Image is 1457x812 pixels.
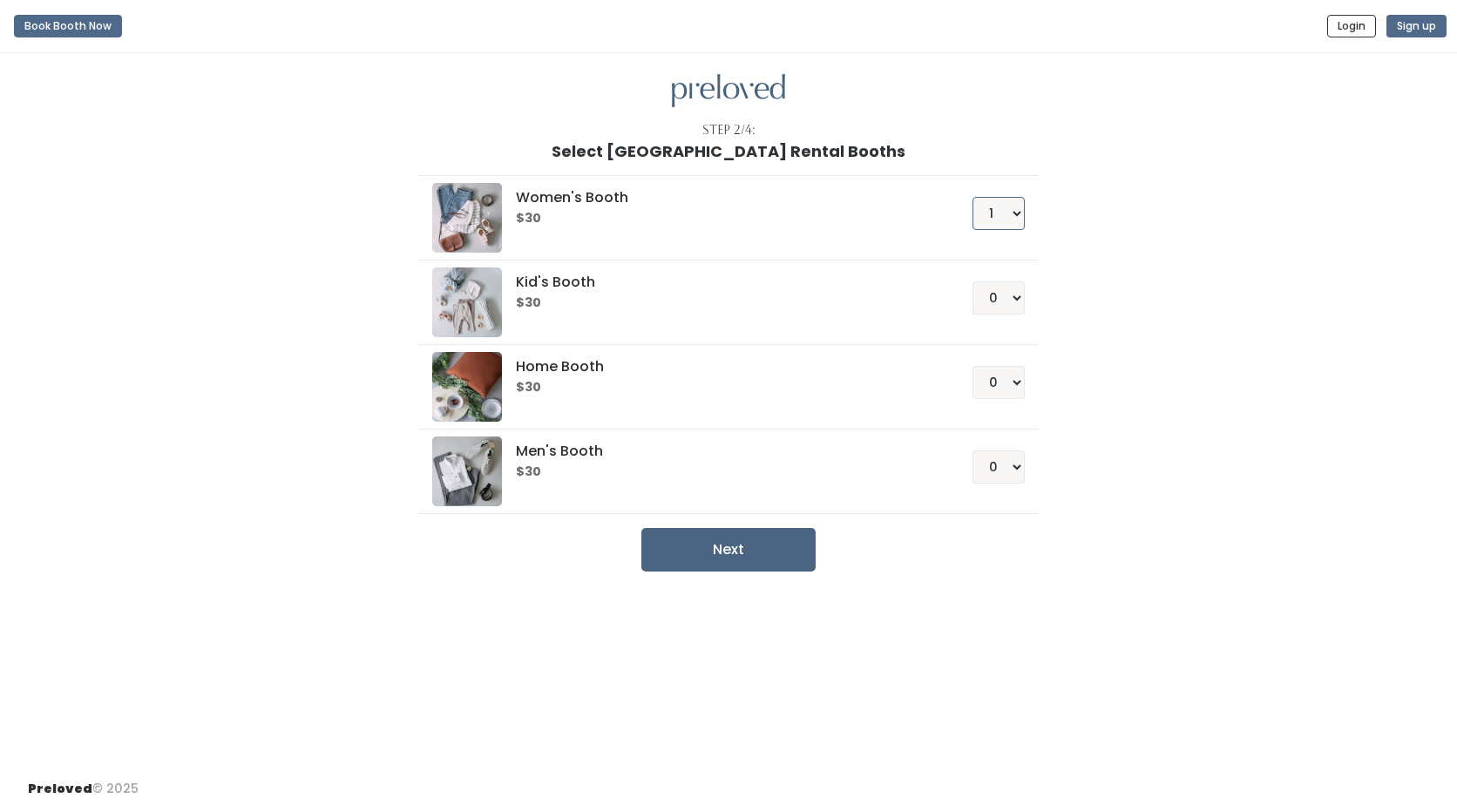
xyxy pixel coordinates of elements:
[1386,15,1447,37] button: Sign up
[432,436,502,506] img: preloved logo
[432,267,502,337] img: preloved logo
[516,381,930,395] h6: $30
[516,465,930,479] h6: $30
[14,15,122,37] button: Book Booth Now
[641,528,816,572] button: Next
[516,212,930,226] h6: $30
[702,121,756,139] div: Step 2/4:
[1327,15,1376,37] button: Login
[28,780,92,797] span: Preloved
[14,7,122,45] a: Book Booth Now
[516,274,930,290] h5: Kid's Booth
[516,190,930,206] h5: Women's Booth
[432,183,502,253] img: preloved logo
[432,352,502,422] img: preloved logo
[28,766,139,798] div: © 2025
[516,296,930,310] h6: $30
[552,143,905,160] h1: Select [GEOGRAPHIC_DATA] Rental Booths
[672,74,785,108] img: preloved logo
[516,359,930,375] h5: Home Booth
[516,443,930,459] h5: Men's Booth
